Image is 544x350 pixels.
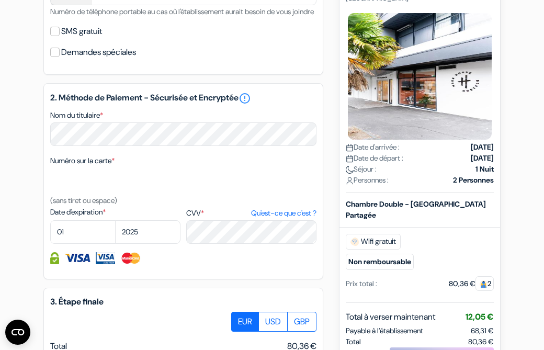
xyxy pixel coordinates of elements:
label: USD [258,312,288,332]
span: Total [346,336,361,347]
img: Visa [64,252,90,264]
span: Payable à l’établissement [346,325,423,336]
span: 68,31 € [471,325,494,335]
span: Date de départ : [346,152,403,163]
span: Date d'arrivée : [346,141,400,152]
h5: 2. Méthode de Paiement - Sécurisée et Encryptée [50,92,316,105]
span: 2 [475,276,494,290]
span: 80,36 € [468,336,494,347]
span: Wifi gratuit [346,233,401,249]
label: Nom du titulaire [50,110,103,121]
span: 12,05 € [466,311,494,322]
small: Non remboursable [346,253,414,269]
img: calendar.svg [346,154,354,162]
b: Chambre Double - [GEOGRAPHIC_DATA] Partagée [346,199,486,219]
img: calendar.svg [346,143,354,151]
span: Séjour : [346,163,377,174]
small: (sans tiret ou espace) [50,196,117,205]
small: Numéro de téléphone portable au cas où l'établissement aurait besoin de vous joindre [50,7,314,16]
img: user_icon.svg [346,176,354,184]
label: Date d'expiration [50,207,180,218]
span: Personnes : [346,174,389,185]
label: CVV [186,208,316,219]
h5: 3. Étape finale [50,297,316,307]
label: Demandes spéciales [61,45,136,60]
a: error_outline [239,92,251,105]
div: Basic radio toggle button group [232,312,316,332]
img: Visa Electron [96,252,115,264]
img: free_wifi.svg [350,237,359,245]
label: EUR [231,312,259,332]
a: Qu'est-ce que c'est ? [251,208,316,219]
div: Prix total : [346,278,377,289]
img: guest.svg [480,280,488,288]
label: SMS gratuit [61,24,102,39]
strong: 2 Personnes [453,174,494,185]
strong: 1 Nuit [475,163,494,174]
img: Master Card [120,252,142,264]
img: moon.svg [346,165,354,173]
strong: [DATE] [471,152,494,163]
span: Total à verser maintenant [346,310,435,323]
button: Ouvrir le widget CMP [5,320,30,345]
div: 80,36 € [449,278,494,289]
strong: [DATE] [471,141,494,152]
img: Information de carte de crédit entièrement encryptée et sécurisée [50,252,59,264]
label: GBP [287,312,316,332]
label: Numéro sur la carte [50,155,115,166]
